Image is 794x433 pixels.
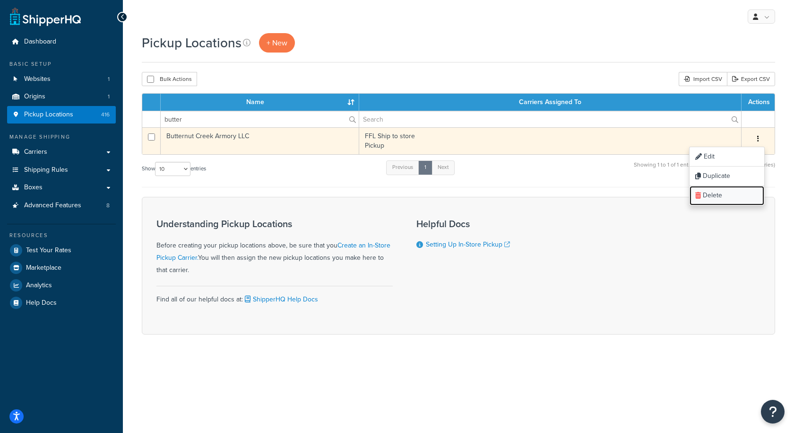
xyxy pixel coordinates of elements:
[243,294,318,304] a: ShipperHQ Help Docs
[142,34,242,52] h1: Pickup Locations
[156,286,393,306] div: Find all of our helpful docs at:
[24,111,73,119] span: Pickup Locations
[7,33,116,51] a: Dashboard
[690,186,764,205] a: Delete
[7,242,116,259] a: Test Your Rates
[7,71,116,88] li: Websites
[24,93,45,101] span: Origins
[7,88,116,106] a: Origins 1
[742,94,775,111] th: Actions
[108,93,110,101] span: 1
[7,277,116,294] a: Analytics
[155,162,190,176] select: Showentries
[10,7,81,26] a: ShipperHQ Home
[7,71,116,88] a: Websites 1
[432,160,455,175] a: Next
[24,184,43,192] span: Boxes
[7,88,116,106] li: Origins
[142,72,197,86] button: Bulk Actions
[359,94,742,111] th: Carriers Assigned To
[7,106,116,124] li: Pickup Locations
[24,166,68,174] span: Shipping Rules
[108,75,110,83] span: 1
[7,143,116,161] a: Carriers
[24,38,56,46] span: Dashboard
[7,294,116,311] a: Help Docs
[7,259,116,276] a: Marketplace
[101,111,110,119] span: 416
[24,202,81,210] span: Advanced Features
[259,33,295,53] a: + New
[416,219,520,229] h3: Helpful Docs
[7,161,116,179] a: Shipping Rules
[161,94,359,111] th: Name : activate to sort column ascending
[418,160,432,175] a: 1
[359,111,741,127] input: Search
[26,247,71,255] span: Test Your Rates
[634,159,775,180] div: Showing 1 to 1 of 1 entries (filtered from 416 total entries)
[161,111,359,127] input: Search
[106,202,110,210] span: 8
[426,239,510,249] a: Setting Up In-Store Pickup
[26,299,57,307] span: Help Docs
[7,197,116,214] li: Advanced Features
[679,72,727,86] div: Import CSV
[7,231,116,239] div: Resources
[156,219,393,229] h3: Understanding Pickup Locations
[7,60,116,68] div: Basic Setup
[7,106,116,124] a: Pickup Locations 416
[7,133,116,141] div: Manage Shipping
[26,264,61,272] span: Marketplace
[7,197,116,214] a: Advanced Features 8
[156,219,393,276] div: Before creating your pickup locations above, be sure that you You will then assign the new pickup...
[26,282,52,290] span: Analytics
[690,167,764,186] a: Duplicate
[24,148,47,156] span: Carriers
[7,179,116,196] a: Boxes
[386,160,419,175] a: Previous
[359,127,742,154] td: FFL Ship to store Pickup
[727,72,775,86] a: Export CSV
[690,147,764,167] a: Edit
[161,127,359,154] td: Butternut Creek Armory LLC
[267,37,287,48] span: + New
[24,75,51,83] span: Websites
[761,400,785,424] button: Open Resource Center
[142,162,206,176] label: Show entries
